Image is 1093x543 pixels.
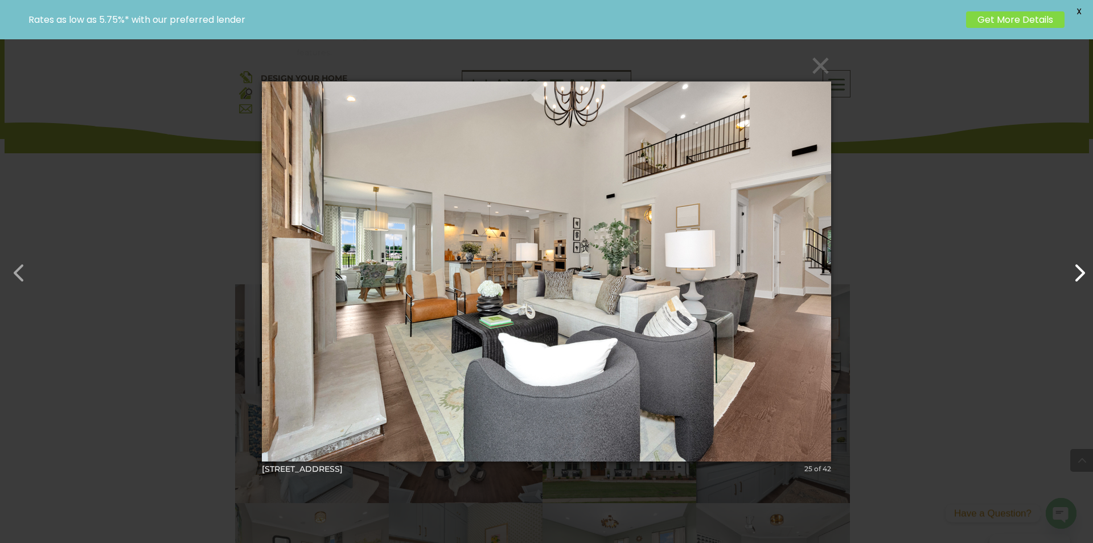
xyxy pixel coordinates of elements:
[1060,254,1087,281] button: Next (Right arrow key)
[262,464,831,474] div: [STREET_ADDRESS]
[966,11,1065,28] a: Get More Details
[28,14,960,25] p: Rates as low as 5.75%* with our preferred lender
[265,53,835,78] button: ×
[804,464,831,474] div: 25 of 42
[262,59,831,484] img: undefined
[1070,3,1087,20] span: X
